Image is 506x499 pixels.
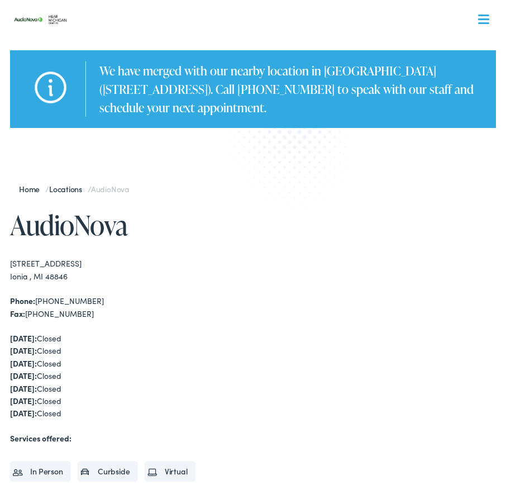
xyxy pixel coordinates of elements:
[19,183,45,194] a: Home
[10,395,37,406] strong: [DATE]:
[10,332,253,420] div: Closed Closed Closed Closed Closed Closed Closed
[10,461,71,481] li: In Person
[10,294,253,320] div: [PHONE_NUMBER] [PHONE_NUMBER]
[78,461,138,481] li: Curbside
[10,257,253,282] div: [STREET_ADDRESS] Ionia , MI 48846
[85,61,485,117] div: We have merged with our nearby location in [GEOGRAPHIC_DATA] ([STREET_ADDRESS]). Call [PHONE_NUMB...
[10,433,71,444] strong: Services offered:
[10,383,37,394] strong: [DATE]:
[10,345,37,356] strong: [DATE]:
[10,332,37,344] strong: [DATE]:
[10,407,37,419] strong: [DATE]:
[10,370,37,381] strong: [DATE]:
[10,210,253,240] h1: AudioNova
[18,45,496,79] a: What We Offer
[30,66,71,108] img: hh-icons.png
[19,183,129,194] span: / /
[91,183,129,194] span: AudioNova
[49,183,88,194] a: Locations
[10,295,35,306] strong: Phone:
[10,308,25,319] strong: Fax:
[145,461,195,481] li: Virtual
[10,358,37,369] strong: [DATE]:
